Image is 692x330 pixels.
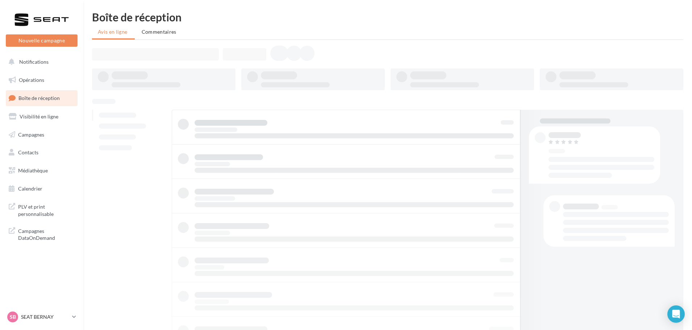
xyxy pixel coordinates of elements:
[18,226,75,242] span: Campagnes DataOnDemand
[10,313,16,321] span: SB
[19,59,49,65] span: Notifications
[21,313,69,321] p: SEAT BERNAY
[4,181,79,196] a: Calendrier
[142,29,176,35] span: Commentaires
[4,127,79,142] a: Campagnes
[18,149,38,155] span: Contacts
[4,163,79,178] a: Médiathèque
[4,109,79,124] a: Visibilité en ligne
[18,131,44,137] span: Campagnes
[4,54,76,70] button: Notifications
[4,199,79,220] a: PLV et print personnalisable
[18,202,75,217] span: PLV et print personnalisable
[6,34,78,47] button: Nouvelle campagne
[19,77,44,83] span: Opérations
[4,145,79,160] a: Contacts
[4,90,79,106] a: Boîte de réception
[18,167,48,174] span: Médiathèque
[18,95,60,101] span: Boîte de réception
[667,305,685,323] div: Open Intercom Messenger
[4,72,79,88] a: Opérations
[20,113,58,120] span: Visibilité en ligne
[18,185,42,192] span: Calendrier
[4,223,79,245] a: Campagnes DataOnDemand
[6,310,78,324] a: SB SEAT BERNAY
[92,12,683,22] div: Boîte de réception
